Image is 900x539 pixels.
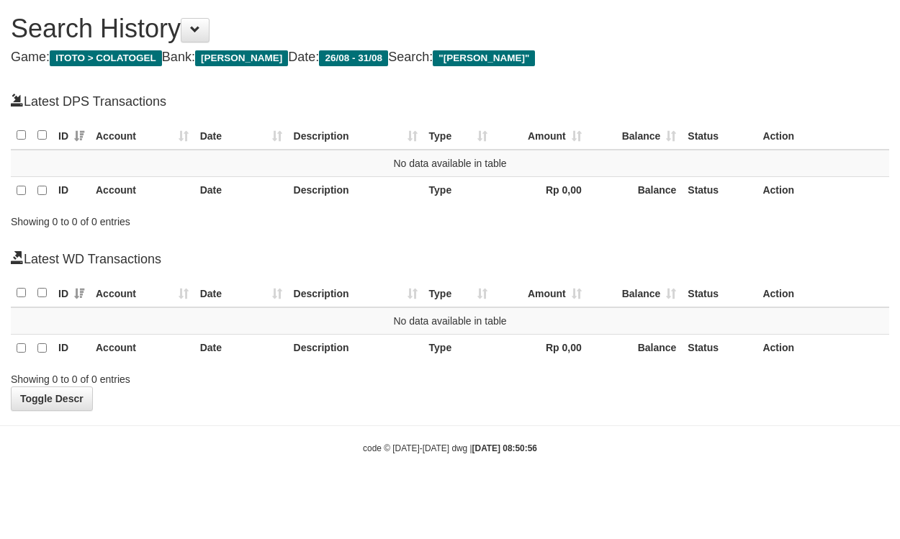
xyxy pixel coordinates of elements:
[363,443,537,453] small: code © [DATE]-[DATE] dwg |
[423,279,494,307] th: Type: activate to sort column ascending
[11,386,93,411] a: Toggle Descr
[682,177,757,205] th: Status
[493,279,588,307] th: Amount: activate to sort column ascending
[53,279,90,307] th: ID: activate to sort column ascending
[53,177,90,205] th: ID
[11,50,889,65] h4: Game: Bank: Date: Search:
[757,122,889,150] th: Action
[588,279,683,307] th: Balance: activate to sort column ascending
[194,279,288,307] th: Date: activate to sort column ascending
[757,334,889,362] th: Action
[588,334,683,362] th: Balance
[588,122,683,150] th: Balance: activate to sort column ascending
[757,279,889,307] th: Action
[757,177,889,205] th: Action
[588,177,683,205] th: Balance
[288,177,423,205] th: Description
[90,279,194,307] th: Account: activate to sort column ascending
[288,279,423,307] th: Description: activate to sort column ascending
[319,50,388,66] span: 26/08 - 31/08
[288,334,423,362] th: Description
[90,122,194,150] th: Account: activate to sort column ascending
[53,122,90,150] th: ID: activate to sort column ascending
[11,93,889,109] h4: Latest DPS Transactions
[11,209,364,229] div: Showing 0 to 0 of 0 entries
[11,14,889,43] h1: Search History
[195,50,288,66] span: [PERSON_NAME]
[90,334,194,362] th: Account
[682,334,757,362] th: Status
[493,177,588,205] th: Rp 0,00
[472,443,537,453] strong: [DATE] 08:50:56
[11,150,889,177] td: No data available in table
[90,177,194,205] th: Account
[194,334,288,362] th: Date
[493,334,588,362] th: Rp 0,00
[423,122,494,150] th: Type: activate to sort column ascending
[682,279,757,307] th: Status
[11,307,889,335] td: No data available in table
[423,177,494,205] th: Type
[53,334,90,362] th: ID
[50,50,162,66] span: ITOTO > COLATOGEL
[194,122,288,150] th: Date: activate to sort column ascending
[11,250,889,267] h4: Latest WD Transactions
[194,177,288,205] th: Date
[288,122,423,150] th: Description: activate to sort column ascending
[493,122,588,150] th: Amount: activate to sort column ascending
[682,122,757,150] th: Status
[11,366,364,386] div: Showing 0 to 0 of 0 entries
[433,50,535,66] span: "[PERSON_NAME]"
[423,334,494,362] th: Type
